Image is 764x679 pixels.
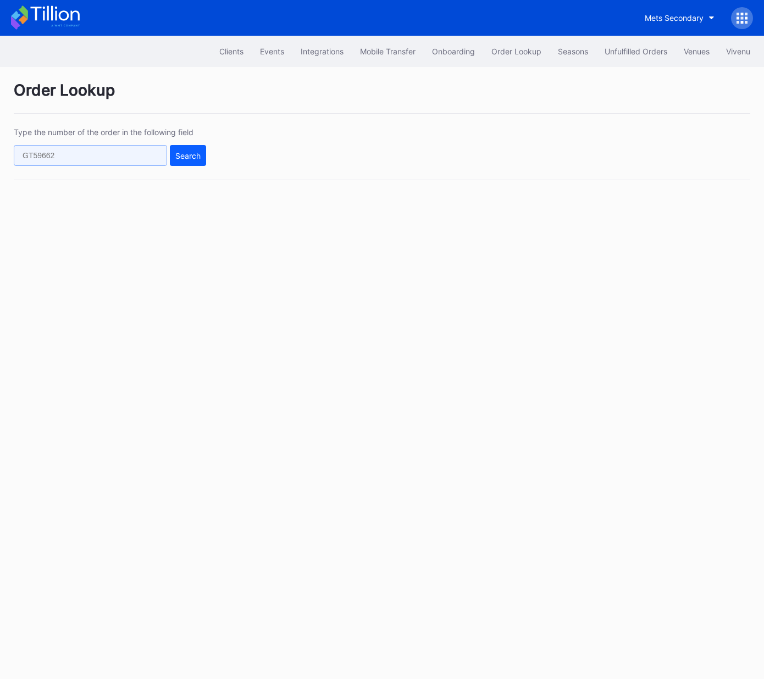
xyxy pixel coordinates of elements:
[726,47,750,56] div: Vivenu
[360,47,416,56] div: Mobile Transfer
[718,41,759,62] button: Vivenu
[432,47,475,56] div: Onboarding
[483,41,550,62] button: Order Lookup
[260,47,284,56] div: Events
[605,47,667,56] div: Unfulfilled Orders
[14,145,167,166] input: GT59662
[550,41,596,62] button: Seasons
[491,47,541,56] div: Order Lookup
[170,145,206,166] button: Search
[636,8,723,28] button: Mets Secondary
[645,13,704,23] div: Mets Secondary
[219,47,243,56] div: Clients
[676,41,718,62] button: Venues
[175,151,201,160] div: Search
[301,47,344,56] div: Integrations
[14,127,206,137] div: Type the number of the order in the following field
[352,41,424,62] button: Mobile Transfer
[684,47,710,56] div: Venues
[558,47,588,56] div: Seasons
[14,81,750,114] div: Order Lookup
[252,41,292,62] button: Events
[211,41,252,62] button: Clients
[424,41,483,62] button: Onboarding
[596,41,676,62] button: Unfulfilled Orders
[292,41,352,62] button: Integrations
